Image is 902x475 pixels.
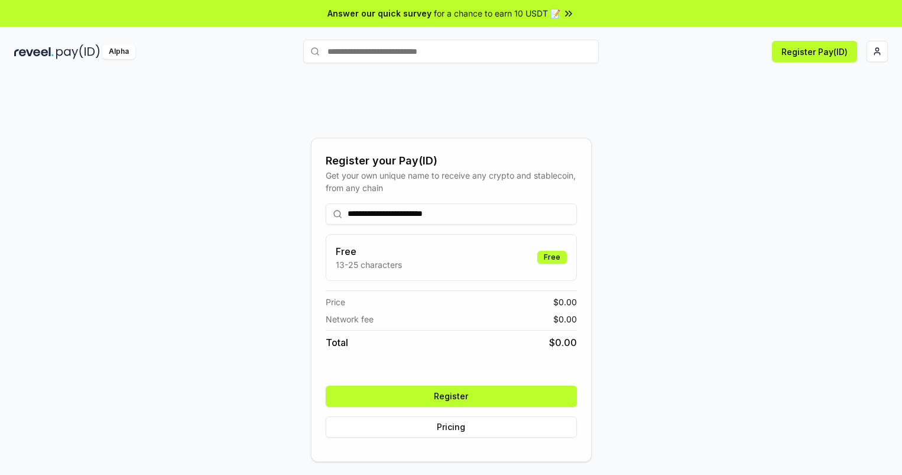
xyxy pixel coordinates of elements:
[326,169,577,194] div: Get your own unique name to receive any crypto and stablecoin, from any chain
[326,335,348,350] span: Total
[336,244,402,258] h3: Free
[553,313,577,325] span: $ 0.00
[326,296,345,308] span: Price
[14,44,54,59] img: reveel_dark
[434,7,560,20] span: for a chance to earn 10 USDT 📝
[326,153,577,169] div: Register your Pay(ID)
[553,296,577,308] span: $ 0.00
[772,41,857,62] button: Register Pay(ID)
[336,258,402,271] p: 13-25 characters
[326,416,577,438] button: Pricing
[102,44,135,59] div: Alpha
[326,313,374,325] span: Network fee
[326,386,577,407] button: Register
[537,251,567,264] div: Free
[56,44,100,59] img: pay_id
[549,335,577,350] span: $ 0.00
[327,7,431,20] span: Answer our quick survey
